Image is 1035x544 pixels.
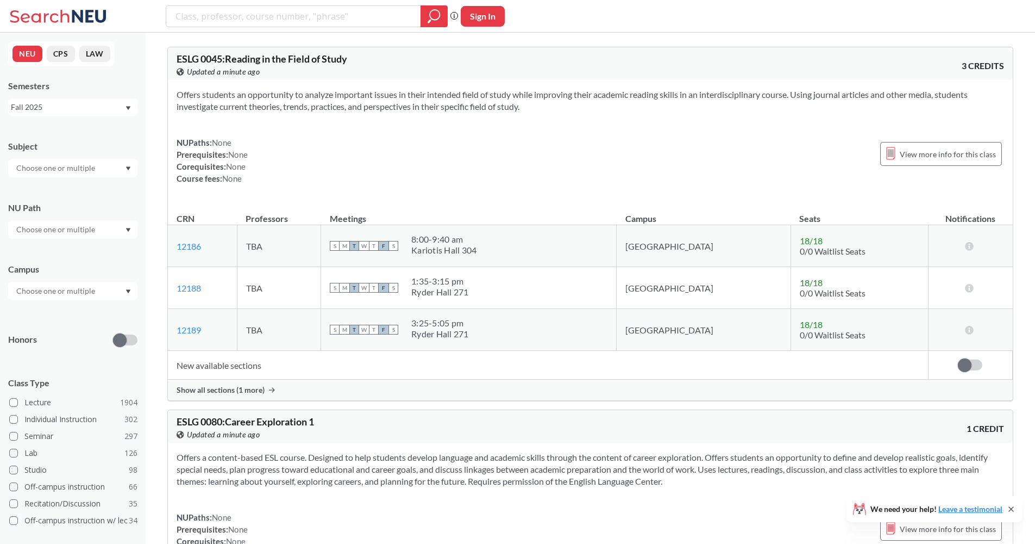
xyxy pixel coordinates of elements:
span: W [359,241,369,251]
div: NU Path [8,202,137,214]
span: Show all sections (1 more) [177,385,265,395]
span: M [340,241,349,251]
span: F [379,241,388,251]
span: 0/0 Waitlist Seats [800,288,865,298]
span: None [228,524,248,534]
svg: Dropdown arrow [126,289,131,294]
span: T [349,241,359,251]
label: Individual Instruction [9,412,137,426]
span: 66 [129,481,137,493]
span: S [330,325,340,335]
div: magnifying glass [421,5,448,27]
div: Fall 2025 [11,101,124,113]
th: Notifications [928,202,1012,225]
span: 98 [129,464,137,476]
span: View more info for this class [900,147,996,161]
div: 8:00 - 9:40 am [411,234,476,245]
span: S [330,283,340,293]
svg: Dropdown arrow [126,106,131,110]
span: T [369,325,379,335]
a: 12189 [177,325,201,335]
label: Seminar [9,429,137,443]
div: NUPaths: Prerequisites: Corequisites: Course fees: [177,137,248,184]
label: Recitation/Discussion [9,497,137,511]
button: Sign In [461,6,505,27]
div: Ryder Hall 271 [411,287,469,298]
span: 126 [124,447,137,459]
div: Semesters [8,80,137,92]
div: 3:25 - 5:05 pm [411,318,469,329]
div: Kariotis Hall 304 [411,245,476,256]
div: Dropdown arrow [8,282,137,300]
span: M [340,283,349,293]
span: F [379,283,388,293]
div: Dropdown arrow [8,159,137,177]
button: NEU [12,46,42,62]
th: Seats [791,202,928,225]
td: [GEOGRAPHIC_DATA] [617,309,791,351]
svg: magnifying glass [428,9,441,24]
div: Dropdown arrow [8,220,137,239]
a: Leave a testimonial [938,504,1002,514]
div: 1:35 - 3:15 pm [411,276,469,287]
span: M [340,325,349,335]
div: CRN [177,213,195,225]
span: W [359,325,369,335]
span: View more info for this class [900,522,996,536]
span: We need your help! [870,505,1002,513]
td: New available sections [168,351,928,380]
span: 297 [124,430,137,442]
input: Class, professor, course number, "phrase" [174,7,413,26]
span: None [212,138,231,147]
section: Offers a content-based ESL course. Designed to help students develop language and academic skills... [177,452,1004,487]
button: CPS [47,46,75,62]
label: Off-campus instruction [9,480,137,494]
span: 1 CREDIT [967,423,1004,435]
span: W [359,283,369,293]
span: 18 / 18 [800,236,823,246]
span: 35 [129,498,137,510]
td: TBA [237,267,321,309]
th: Professors [237,202,321,225]
span: None [226,162,246,171]
div: Ryder Hall 271 [411,329,469,339]
svg: Dropdown arrow [126,228,131,232]
td: TBA [237,225,321,267]
span: S [388,325,398,335]
span: Updated a minute ago [187,66,260,78]
span: None [212,512,231,522]
td: TBA [237,309,321,351]
span: T [369,241,379,251]
span: S [388,241,398,251]
section: Offers students an opportunity to analyze important issues in their intended field of study while... [177,89,1004,113]
span: T [369,283,379,293]
div: Show all sections (1 more) [168,380,1013,400]
span: 3 CREDITS [962,60,1004,72]
span: 1904 [120,397,137,409]
th: Campus [617,202,791,225]
span: None [222,174,242,183]
span: 0/0 Waitlist Seats [800,246,865,256]
span: Updated a minute ago [187,429,260,441]
a: 12186 [177,241,201,251]
th: Meetings [321,202,617,225]
span: ESLG 0080 : Career Exploration 1 [177,416,314,428]
span: T [349,283,359,293]
label: Studio [9,463,137,477]
button: LAW [79,46,110,62]
div: Subject [8,140,137,152]
div: Campus [8,263,137,275]
span: T [349,325,359,335]
span: 18 / 18 [800,319,823,330]
span: S [388,283,398,293]
input: Choose one or multiple [11,285,102,298]
span: 18 / 18 [800,277,823,288]
td: [GEOGRAPHIC_DATA] [617,225,791,267]
span: F [379,325,388,335]
td: [GEOGRAPHIC_DATA] [617,267,791,309]
div: Fall 2025Dropdown arrow [8,98,137,116]
span: 0/0 Waitlist Seats [800,330,865,340]
span: Class Type [8,377,137,389]
a: 12188 [177,283,201,293]
p: Honors [8,333,37,346]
